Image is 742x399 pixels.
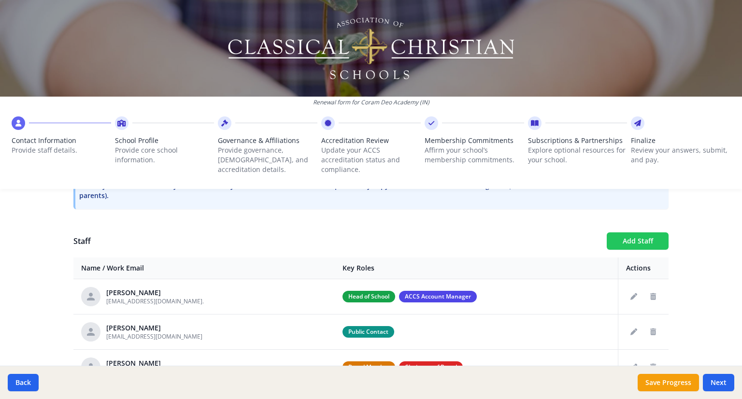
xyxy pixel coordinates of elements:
[399,291,477,302] span: ACCS Account Manager
[425,136,524,145] span: Membership Commitments
[218,136,317,145] span: Governance & Affiliations
[8,374,39,391] button: Back
[73,235,599,247] h1: Staff
[645,289,661,304] button: Delete staff
[342,326,394,338] span: Public Contact
[106,288,204,298] div: [PERSON_NAME]
[626,324,642,340] button: Edit staff
[12,145,111,155] p: Provide staff details.
[115,145,214,165] p: Provide core school information.
[115,136,214,145] span: School Profile
[12,136,111,145] span: Contact Information
[528,136,628,145] span: Subscriptions & Partnerships
[227,14,516,82] img: Logo
[607,232,669,250] button: Add Staff
[73,257,335,279] th: Name / Work Email
[631,145,730,165] p: Review your answers, submit, and pay.
[106,358,202,368] div: [PERSON_NAME]
[106,323,202,333] div: [PERSON_NAME]
[321,145,421,174] p: Update your ACCS accreditation status and compliance.
[638,374,699,391] button: Save Progress
[631,136,730,145] span: Finalize
[335,257,618,279] th: Key Roles
[321,136,421,145] span: Accreditation Review
[703,374,734,391] button: Next
[645,324,661,340] button: Delete staff
[528,145,628,165] p: Explore optional resources for your school.
[645,359,661,375] button: Delete staff
[218,145,317,174] p: Provide governance, [DEMOGRAPHIC_DATA], and accreditation details.
[399,361,463,373] span: Chairman of Board
[626,289,642,304] button: Edit staff
[425,145,524,165] p: Affirm your school’s membership commitments.
[342,361,395,373] span: Board Member
[342,291,395,302] span: Head of School
[618,257,669,279] th: Actions
[106,297,204,305] span: [EMAIL_ADDRESS][DOMAIN_NAME].
[106,332,202,341] span: [EMAIL_ADDRESS][DOMAIN_NAME]
[626,359,642,375] button: Edit staff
